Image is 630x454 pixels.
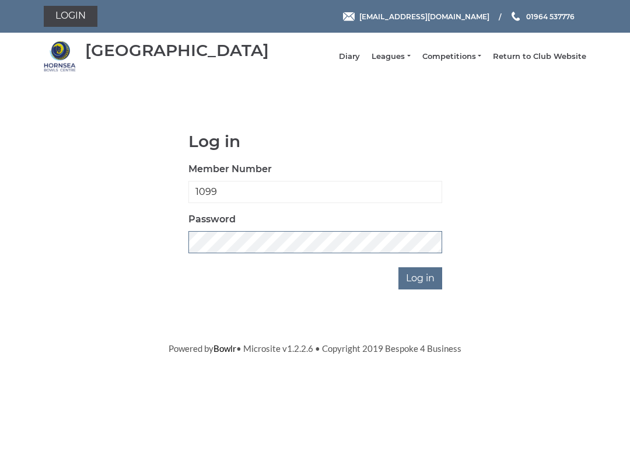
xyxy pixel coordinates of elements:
a: Bowlr [213,343,236,354]
a: Login [44,6,97,27]
img: Phone us [512,12,520,21]
label: Member Number [188,162,272,176]
div: [GEOGRAPHIC_DATA] [85,41,269,60]
a: Diary [339,51,360,62]
input: Log in [398,267,442,289]
span: Powered by • Microsite v1.2.2.6 • Copyright 2019 Bespoke 4 Business [169,343,461,354]
a: Return to Club Website [493,51,586,62]
span: 01964 537776 [526,12,575,20]
a: Competitions [422,51,481,62]
h1: Log in [188,132,442,151]
img: Email [343,12,355,21]
img: Hornsea Bowls Centre [44,40,76,72]
span: [EMAIL_ADDRESS][DOMAIN_NAME] [359,12,489,20]
a: Phone us 01964 537776 [510,11,575,22]
label: Password [188,212,236,226]
a: Leagues [372,51,410,62]
a: Email [EMAIL_ADDRESS][DOMAIN_NAME] [343,11,489,22]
